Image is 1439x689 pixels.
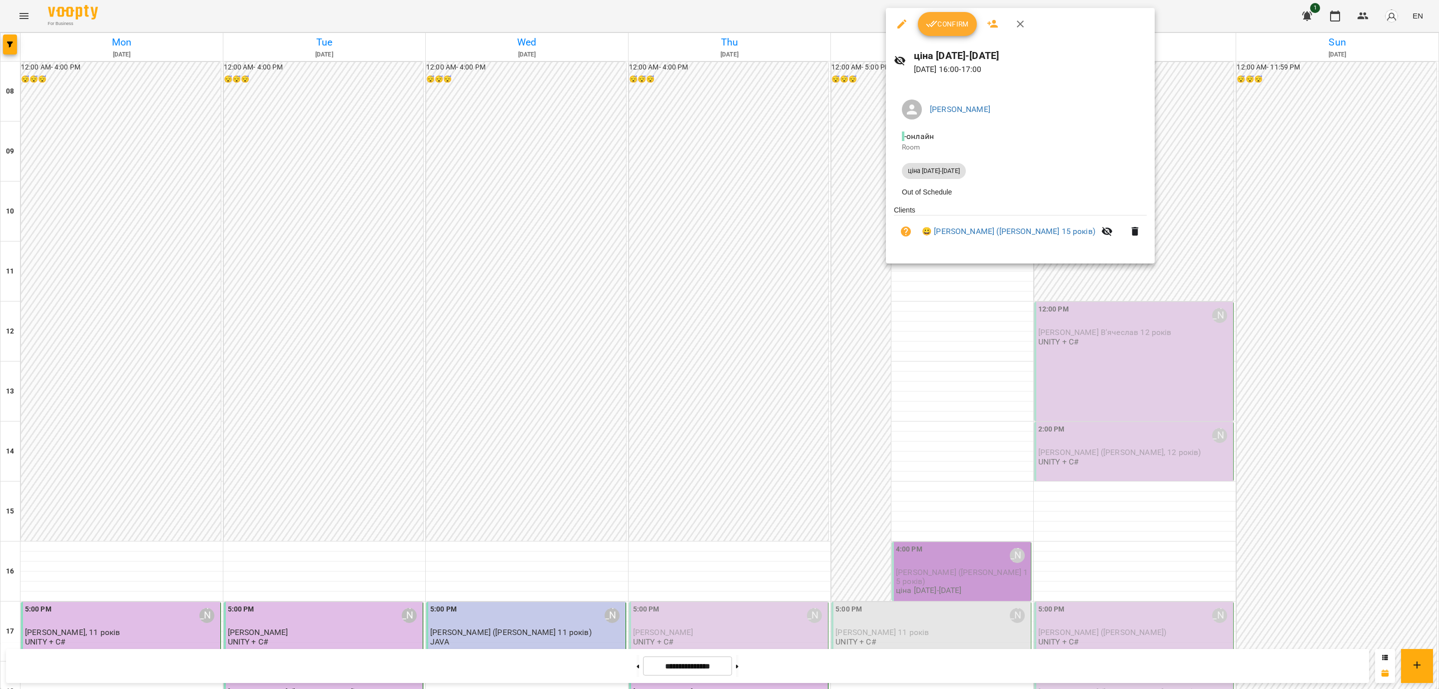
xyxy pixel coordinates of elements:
a: [PERSON_NAME] [930,104,990,114]
li: Out of Schedule [894,183,1147,201]
ul: Clients [894,205,1147,251]
button: Unpaid. Bill the attendance? [894,219,918,243]
span: - онлайн [902,131,936,141]
a: 😀 [PERSON_NAME] ([PERSON_NAME] 15 років) [922,225,1095,237]
p: [DATE] 16:00 - 17:00 [914,63,1147,75]
span: ціна [DATE]-[DATE] [902,166,966,175]
p: Room [902,142,1139,152]
button: Confirm [918,12,977,36]
span: Confirm [926,18,969,30]
h6: ціна [DATE]-[DATE] [914,48,1147,63]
